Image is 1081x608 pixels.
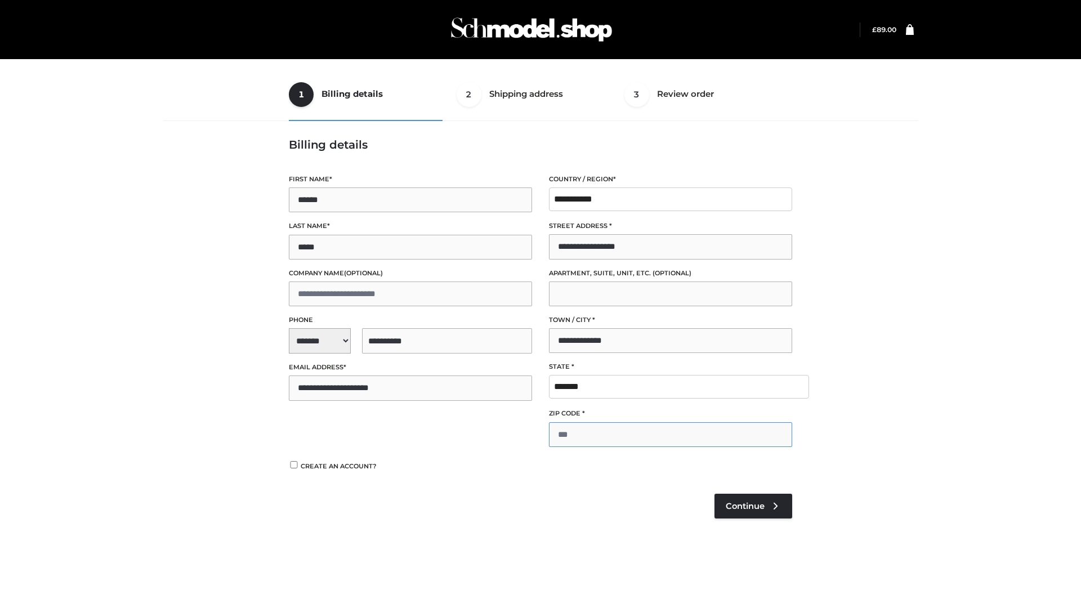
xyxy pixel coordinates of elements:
span: (optional) [344,269,383,277]
label: Last name [289,221,532,231]
span: Create an account? [301,462,377,470]
label: Apartment, suite, unit, etc. [549,268,792,279]
a: Continue [714,494,792,518]
bdi: 89.00 [872,25,896,34]
span: £ [872,25,877,34]
label: Company name [289,268,532,279]
label: Phone [289,315,532,325]
label: Street address [549,221,792,231]
label: State [549,361,792,372]
label: First name [289,174,532,185]
label: Country / Region [549,174,792,185]
a: £89.00 [872,25,896,34]
span: Continue [726,501,765,511]
span: (optional) [653,269,691,277]
label: ZIP Code [549,408,792,419]
input: Create an account? [289,461,299,468]
img: Schmodel Admin 964 [447,7,616,52]
label: Email address [289,362,532,373]
label: Town / City [549,315,792,325]
h3: Billing details [289,138,792,151]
